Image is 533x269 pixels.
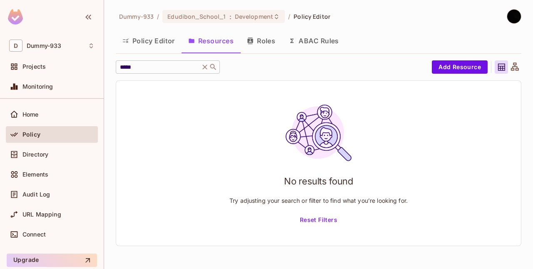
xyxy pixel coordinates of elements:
button: Resources [182,30,240,51]
span: URL Mapping [22,211,61,218]
span: Home [22,111,39,118]
span: Policy Editor [294,12,330,20]
span: D [9,40,22,52]
h1: No results found [284,175,353,187]
button: Policy Editor [116,30,182,51]
span: Workspace: Dummy-933 [27,42,61,49]
span: Edudibon_School_1 [167,12,226,20]
img: Anil kumar T [507,10,521,23]
span: Development [235,12,273,20]
p: Try adjusting your search or filter to find what you’re looking for. [229,197,408,204]
span: Connect [22,231,46,238]
span: Directory [22,151,48,158]
span: the active workspace [119,12,154,20]
button: Roles [240,30,282,51]
span: Policy [22,131,40,138]
li: / [157,12,159,20]
img: SReyMgAAAABJRU5ErkJggg== [8,9,23,25]
button: ABAC Rules [282,30,346,51]
span: Elements [22,171,48,178]
span: Audit Log [22,191,50,198]
span: Monitoring [22,83,53,90]
span: Projects [22,63,46,70]
button: Reset Filters [296,214,341,227]
button: Upgrade [7,254,97,267]
li: / [288,12,290,20]
button: Add Resource [432,60,488,74]
span: : [229,13,232,20]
